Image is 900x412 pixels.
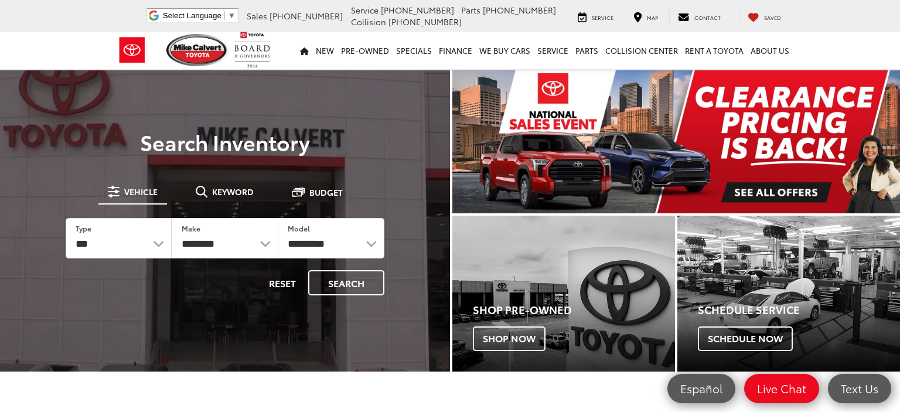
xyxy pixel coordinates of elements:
a: Parts [572,32,602,69]
span: Service [351,4,379,16]
span: Vehicle [124,188,158,196]
a: Collision Center [602,32,681,69]
span: Schedule Now [698,326,793,351]
section: Carousel section with vehicle pictures - may contain disclaimers. [452,70,900,213]
div: Toyota [452,216,675,372]
a: Service [569,11,622,22]
span: [PHONE_NUMBER] [483,4,556,16]
a: Live Chat [744,374,819,403]
label: Make [182,223,200,233]
a: Rent a Toyota [681,32,747,69]
span: Español [674,381,728,396]
span: Collision [351,16,386,28]
img: Toyota [110,31,154,69]
a: Service [534,32,572,69]
span: [PHONE_NUMBER] [388,16,462,28]
span: Budget [309,188,343,196]
span: Select Language [163,11,221,20]
span: Map [647,13,658,21]
span: Contact [694,13,721,21]
a: My Saved Vehicles [739,11,790,22]
a: Map [625,11,667,22]
a: Finance [435,32,476,69]
a: About Us [747,32,793,69]
button: Reset [259,270,306,295]
span: Text Us [835,381,884,396]
a: Español [667,374,735,403]
a: Specials [393,32,435,69]
label: Type [76,223,91,233]
span: [PHONE_NUMBER] [270,10,343,22]
div: carousel slide number 1 of 1 [452,70,900,213]
span: Service [592,13,613,21]
label: Model [288,223,310,233]
h4: Schedule Service [698,304,900,316]
span: [PHONE_NUMBER] [381,4,454,16]
span: Shop Now [473,326,546,351]
span: ​ [224,11,225,20]
a: Schedule Service Schedule Now [677,216,900,372]
div: Toyota [677,216,900,372]
span: Saved [764,13,781,21]
a: Text Us [828,374,891,403]
a: Select Language​ [163,11,236,20]
a: WE BUY CARS [476,32,534,69]
a: Contact [669,11,729,22]
button: Search [308,270,384,295]
span: Sales [247,10,267,22]
a: New [312,32,337,69]
h4: Shop Pre-Owned [473,304,675,316]
span: ▼ [228,11,236,20]
span: Keyword [212,188,254,196]
span: Parts [461,4,480,16]
a: Home [296,32,312,69]
img: Mike Calvert Toyota [166,34,229,66]
span: Live Chat [751,381,812,396]
img: Clearance Pricing Is Back [452,70,900,213]
a: Shop Pre-Owned Shop Now [452,216,675,372]
a: Pre-Owned [337,32,393,69]
h3: Search Inventory [49,130,401,154]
